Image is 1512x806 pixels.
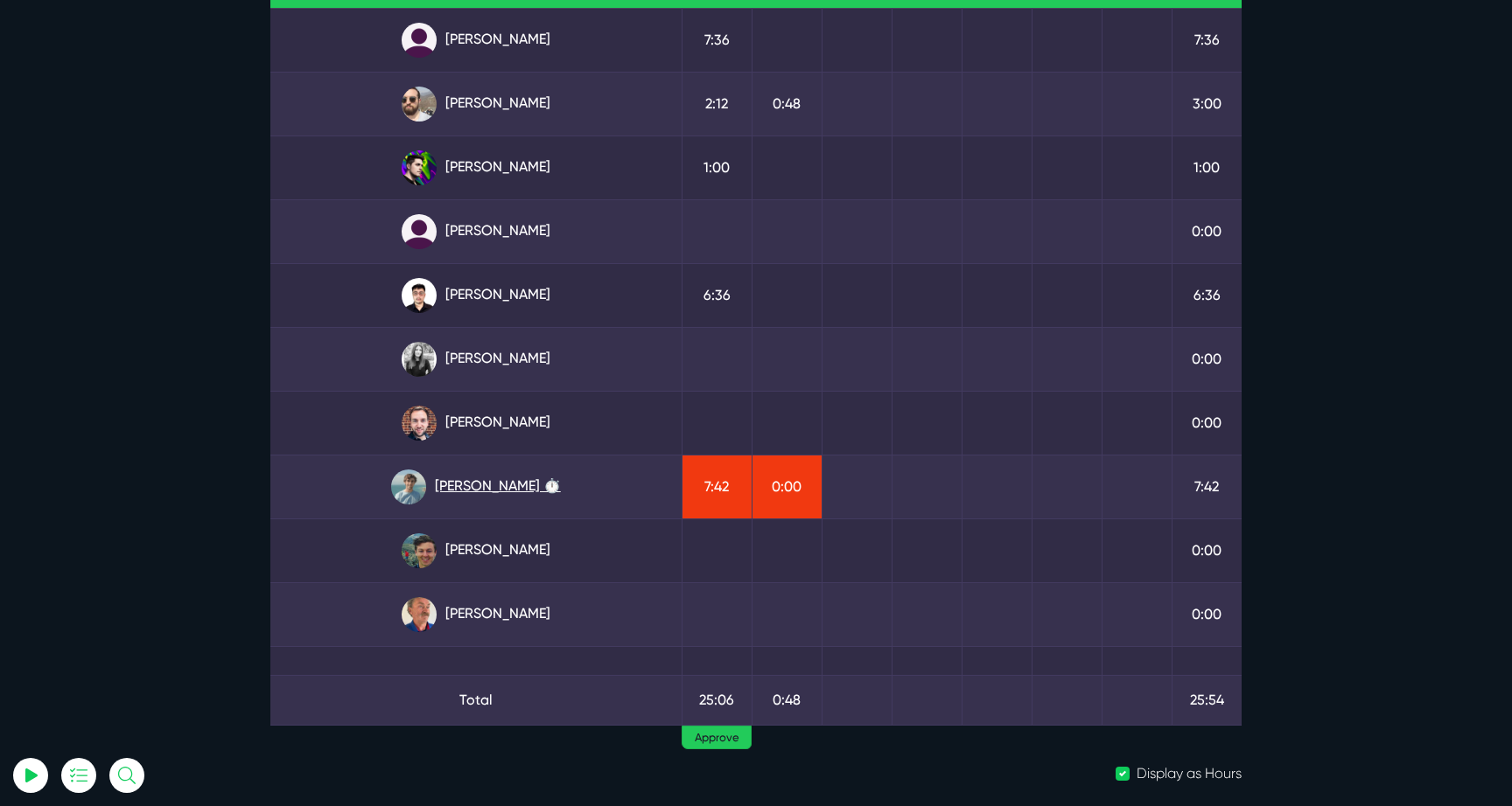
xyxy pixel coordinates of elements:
[391,469,426,504] img: tkl4csrki1nqjgf0pb1z.png
[402,406,437,441] img: tfogtqcjwjterk6idyiu.jpg
[1172,455,1242,518] td: 7:42
[1172,675,1242,725] td: 25:54
[682,726,752,750] a: Approve
[1172,582,1242,646] td: 0:00
[682,675,752,725] td: 25:06
[402,533,437,568] img: esb8jb8dmrsykbqurfoz.jpg
[752,675,822,725] td: 0:48
[402,278,437,313] img: xv1kmavyemxtguplm5ir.png
[1172,8,1242,72] td: 7:36
[752,455,822,518] td: 0:00
[1172,135,1242,199] td: 1:00
[1137,763,1242,784] label: Display as Hours
[682,8,752,72] td: 7:36
[284,278,668,313] a: [PERSON_NAME]
[284,533,668,568] a: [PERSON_NAME]
[284,406,668,441] a: [PERSON_NAME]
[1172,199,1242,263] td: 0:00
[284,214,668,249] a: [PERSON_NAME]
[402,23,437,58] img: default_qrqg0b.png
[402,342,437,377] img: rgqpcqpgtbr9fmz9rxmm.jpg
[752,72,822,135] td: 0:48
[77,99,229,120] p: Nothing tracked yet! 🙂
[682,135,752,199] td: 1:00
[284,23,668,58] a: [PERSON_NAME]
[1172,518,1242,582] td: 0:00
[682,263,752,327] td: 6:36
[682,455,752,518] td: 7:42
[1172,72,1242,135] td: 3:00
[284,87,668,122] a: [PERSON_NAME]
[270,675,682,725] td: Total
[1172,391,1242,455] td: 0:00
[284,150,668,185] a: [PERSON_NAME]
[402,597,437,632] img: canx5m3pdzrsbjzqsess.jpg
[1172,327,1242,391] td: 0:00
[284,342,668,377] a: [PERSON_NAME]
[284,469,668,504] a: [PERSON_NAME] ⏱️
[682,72,752,135] td: 2:12
[1172,263,1242,327] td: 6:36
[402,150,437,185] img: rxuxidhawjjb44sgel4e.png
[284,597,668,632] a: [PERSON_NAME]
[402,214,437,249] img: default_qrqg0b.png
[402,87,437,122] img: ublsy46zpoyz6muduycb.jpg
